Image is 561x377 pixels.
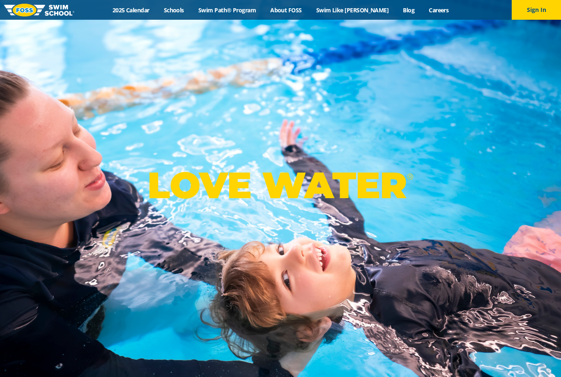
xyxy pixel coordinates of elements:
[191,6,263,14] a: Swim Path® Program
[4,4,74,16] img: FOSS Swim School Logo
[156,6,191,14] a: Schools
[407,171,413,182] sup: ®
[396,6,422,14] a: Blog
[309,6,396,14] a: Swim Like [PERSON_NAME]
[147,163,413,207] p: LOVE WATER
[422,6,456,14] a: Careers
[263,6,309,14] a: About FOSS
[105,6,156,14] a: 2025 Calendar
